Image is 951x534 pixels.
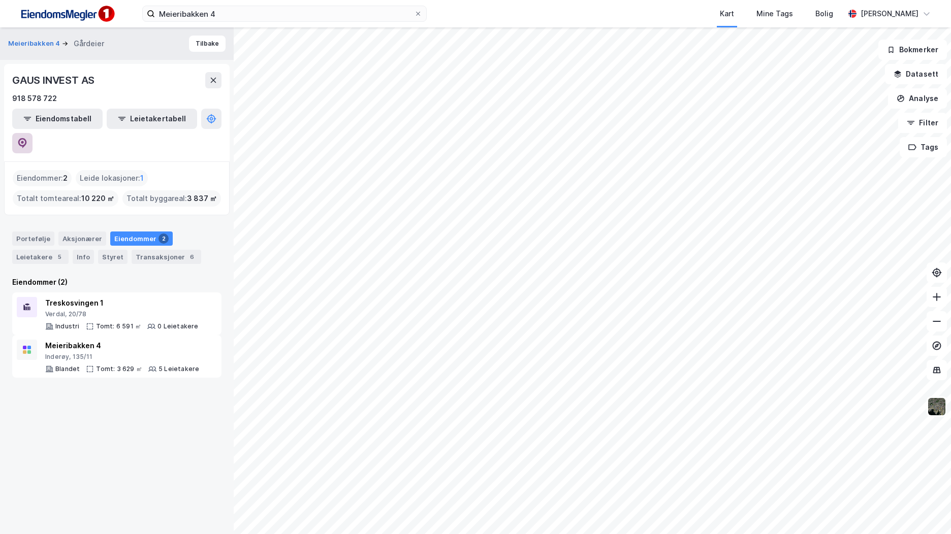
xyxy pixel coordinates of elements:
[16,3,118,25] img: F4PB6Px+NJ5v8B7XTbfpPpyloAAAAASUVORK5CYII=
[720,8,734,20] div: Kart
[45,310,199,318] div: Verdal, 20/78
[45,353,199,361] div: Inderøy, 135/11
[8,39,62,49] button: Meieribakken 4
[74,38,104,50] div: Gårdeier
[110,231,173,246] div: Eiendommer
[12,72,97,88] div: GAUS INVEST AS
[45,297,199,309] div: Treskosvingen 1
[187,252,197,262] div: 6
[55,365,80,373] div: Blandet
[157,322,198,330] div: 0 Leietakere
[12,276,221,288] div: Eiendommer (2)
[63,172,68,184] span: 2
[96,365,142,373] div: Tomt: 3 629 ㎡
[12,92,57,105] div: 918 578 722
[189,36,226,52] button: Tilbake
[54,252,65,262] div: 5
[898,113,947,133] button: Filter
[888,88,947,109] button: Analyse
[885,64,947,84] button: Datasett
[815,8,833,20] div: Bolig
[158,365,199,373] div: 5 Leietakere
[900,137,947,157] button: Tags
[158,233,169,244] div: 2
[756,8,793,20] div: Mine Tags
[140,172,144,184] span: 1
[81,192,114,205] span: 10 220 ㎡
[155,6,414,21] input: Søk på adresse, matrikkel, gårdeiere, leietakere eller personer
[12,250,69,264] div: Leietakere
[98,250,128,264] div: Styret
[58,231,106,246] div: Aksjonærer
[900,485,951,534] div: Kontrollprogram for chat
[13,170,72,186] div: Eiendommer :
[861,8,918,20] div: [PERSON_NAME]
[900,485,951,534] iframe: Chat Widget
[122,190,221,207] div: Totalt byggareal :
[927,397,946,416] img: 9k=
[12,109,103,129] button: Eiendomstabell
[187,192,217,205] span: 3 837 ㎡
[55,322,80,330] div: Industri
[76,170,148,186] div: Leide lokasjoner :
[107,109,197,129] button: Leietakertabell
[45,340,199,352] div: Meieribakken 4
[96,322,142,330] div: Tomt: 6 591 ㎡
[13,190,118,207] div: Totalt tomteareal :
[12,231,54,246] div: Portefølje
[73,250,94,264] div: Info
[878,40,947,60] button: Bokmerker
[132,250,201,264] div: Transaksjoner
